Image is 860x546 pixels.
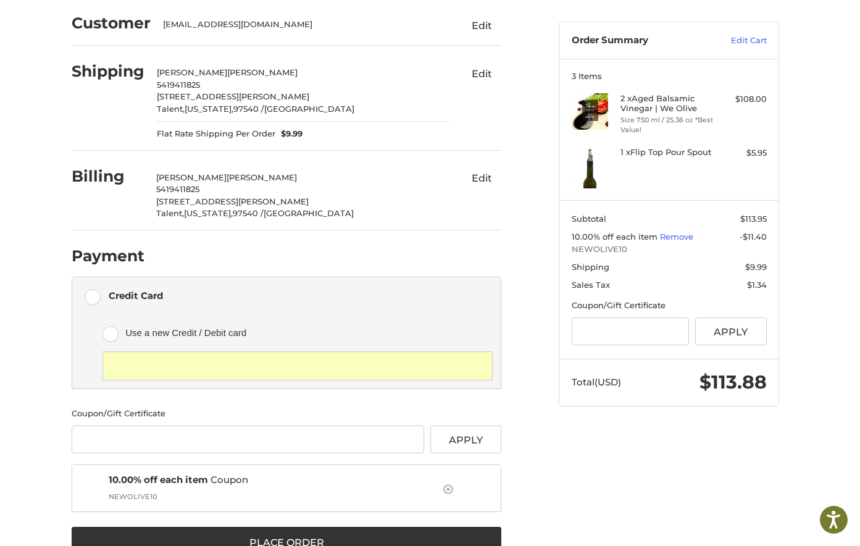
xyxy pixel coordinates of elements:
span: Sales Tax [572,280,610,290]
button: Edit [462,15,501,35]
span: $9.99 [745,262,767,272]
span: NEWOLIVE10 [572,243,767,256]
span: [STREET_ADDRESS][PERSON_NAME] [156,196,309,206]
li: Size 750 ml / 25.36 oz *Best Value! [620,115,715,135]
span: [STREET_ADDRESS][PERSON_NAME] [157,91,309,101]
div: $5.95 [718,147,767,159]
span: 10.00% off each item [109,474,208,485]
h2: Payment [72,246,144,266]
input: Gift Certificate or Coupon Code [72,426,424,453]
span: [PERSON_NAME] [157,67,227,77]
span: Flat Rate Shipping Per Order [157,128,275,140]
a: Edit Cart [704,35,767,47]
span: Total (USD) [572,376,621,388]
span: 10.00% off each item [572,232,660,241]
span: Use a new Credit / Debit card [125,322,475,343]
span: Coupon [109,473,439,487]
iframe: Secure card payment input frame [111,360,484,372]
h3: 3 Items [572,71,767,81]
input: Gift Certificate or Coupon Code [572,317,690,345]
h4: 1 x Flip Top Pour Spout [620,147,715,157]
button: Edit [462,169,501,188]
span: [US_STATE], [184,208,233,218]
h2: Billing [72,167,144,186]
button: Apply [695,317,767,345]
span: [PERSON_NAME] [227,67,298,77]
div: Coupon/Gift Certificate [72,408,501,420]
span: 97540 / [233,104,264,114]
span: 5419411825 [157,80,200,90]
button: Open LiveChat chat widget [142,16,157,31]
div: Coupon/Gift Certificate [572,300,767,312]
div: [EMAIL_ADDRESS][DOMAIN_NAME] [163,19,438,31]
span: [US_STATE], [185,104,233,114]
h3: Order Summary [572,35,704,47]
div: Credit Card [109,285,163,306]
h4: 2 x Aged Balsamic Vinegar | We Olive [620,93,715,114]
span: $1.34 [747,280,767,290]
button: Edit [462,64,501,83]
span: [GEOGRAPHIC_DATA] [264,208,354,218]
span: Talent, [157,104,185,114]
span: $113.95 [740,214,767,224]
span: NEWOLIVE10 [109,492,157,501]
span: [GEOGRAPHIC_DATA] [264,104,354,114]
h2: Customer [72,14,151,33]
span: $9.99 [275,128,303,140]
a: Remove [660,232,693,241]
span: [PERSON_NAME] [156,172,227,182]
span: 97540 / [233,208,264,218]
span: Talent, [156,208,184,218]
span: 5419411825 [156,184,199,194]
span: -$11.40 [740,232,767,241]
span: Shipping [572,262,609,272]
span: Subtotal [572,214,606,224]
button: Apply [430,426,502,453]
p: We're away right now. Please check back later! [17,19,140,28]
span: [PERSON_NAME] [227,172,297,182]
span: $113.88 [699,371,767,393]
h2: Shipping [72,62,144,81]
div: $108.00 [718,93,767,106]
